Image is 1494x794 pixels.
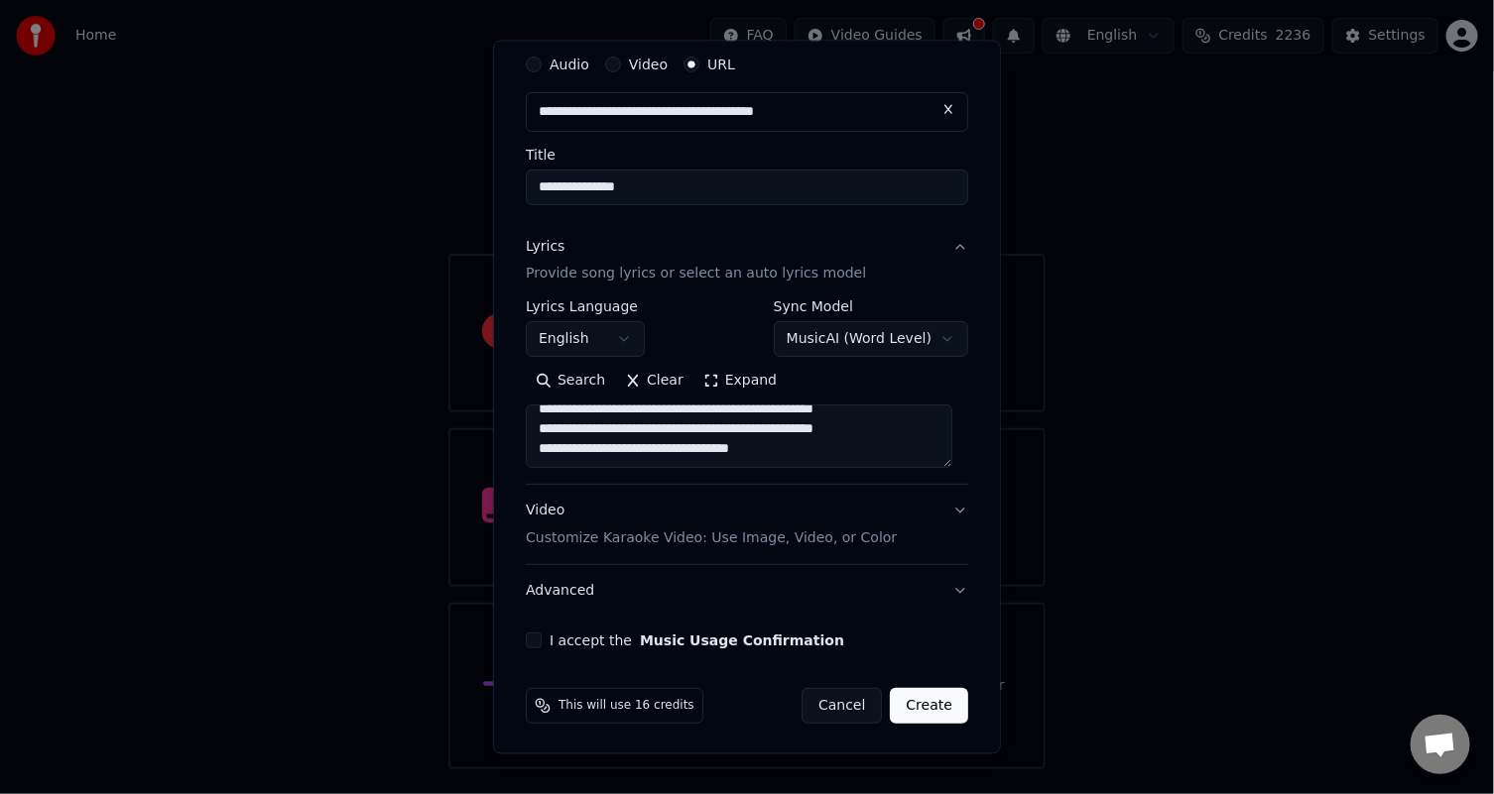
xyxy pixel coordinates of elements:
label: Audio [550,57,589,70]
button: I accept the [640,633,844,647]
p: Customize Karaoke Video: Use Image, Video, or Color [526,528,897,548]
label: Video [629,57,668,70]
div: Video [526,501,897,548]
p: Provide song lyrics or select an auto lyrics model [526,264,866,284]
label: I accept the [550,633,844,647]
button: VideoCustomize Karaoke Video: Use Image, Video, or Color [526,485,968,564]
label: Sync Model [774,299,968,313]
button: Search [526,365,615,397]
button: Expand [693,365,787,397]
button: LyricsProvide song lyrics or select an auto lyrics model [526,220,968,299]
div: LyricsProvide song lyrics or select an auto lyrics model [526,299,968,484]
button: Advanced [526,565,968,617]
button: Create [890,688,968,724]
button: Clear [615,365,693,397]
label: Title [526,147,968,161]
label: Lyrics Language [526,299,645,313]
span: This will use 16 credits [559,698,694,714]
label: URL [707,57,735,70]
div: Lyrics [526,236,564,256]
button: Cancel [802,688,882,724]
